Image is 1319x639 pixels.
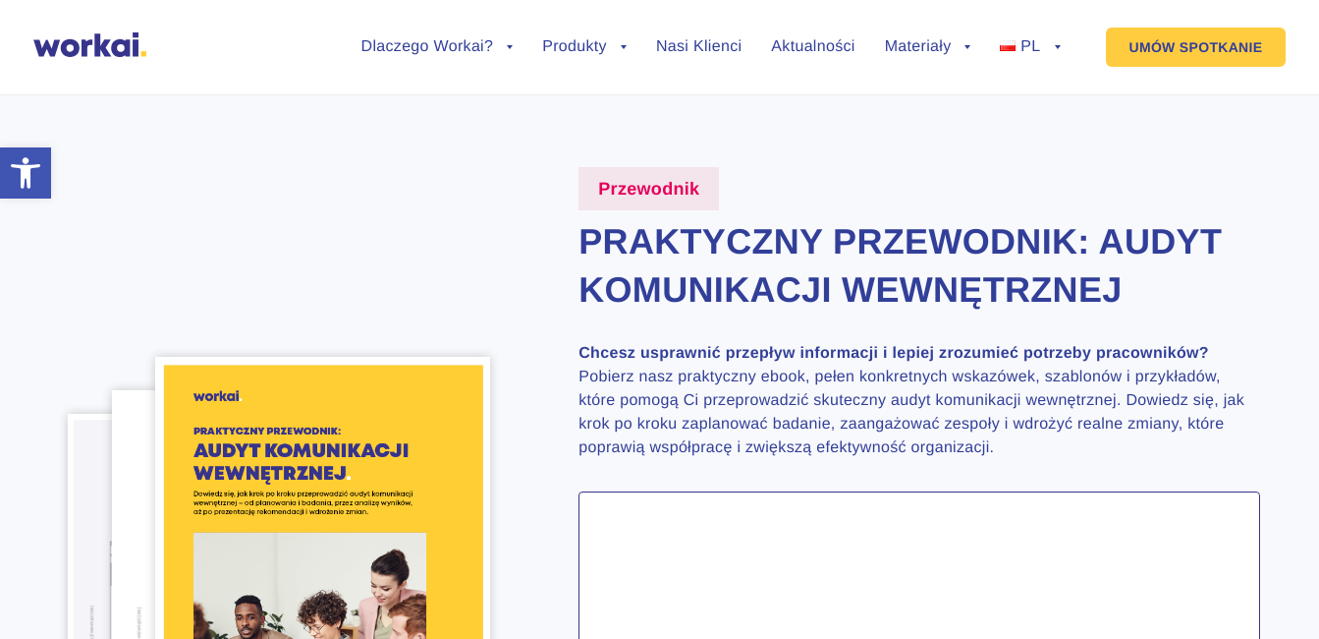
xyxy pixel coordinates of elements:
strong: Chcesz usprawnić przepływ informacji i lepiej zrozumieć potrzeby pracowników? [578,345,1209,362]
a: Produkty [542,39,627,55]
a: Dlaczego Workai? [361,39,514,55]
a: Aktualności [771,39,854,55]
label: Przewodnik [578,167,719,210]
a: UMÓW SPOTKANIE [1106,28,1287,67]
a: Materiały [885,39,971,55]
a: Nasi Klienci [656,39,742,55]
span: PL [1020,38,1040,55]
h2: Praktyczny przewodnik: Audyt Komunikacji Wewnętrznej [578,218,1260,314]
a: PL [1000,39,1060,55]
p: Pobierz nasz praktyczny ebook, pełen konkretnych wskazówek, szablonów i przykładów, które pomogą ... [578,342,1260,460]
